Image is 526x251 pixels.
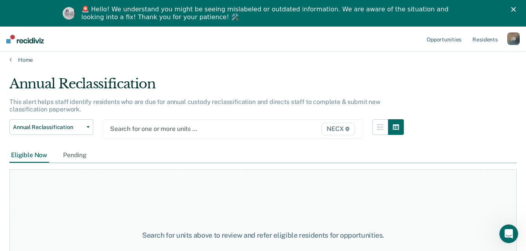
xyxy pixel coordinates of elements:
div: Annual Reclassification [9,76,404,98]
iframe: Intercom live chat [499,224,518,243]
p: This alert helps staff identify residents who are due for annual custody reclassification and dir... [9,98,380,113]
a: Opportunities [425,27,463,52]
button: JB [507,32,520,45]
div: Close [511,7,519,12]
img: Profile image for Kim [63,7,75,20]
span: Annual Reclassification [13,124,83,131]
div: Search for units above to review and refer eligible residents for opportunities. [136,231,390,240]
span: NECX [322,123,355,135]
a: Home [9,56,517,63]
button: Annual Reclassification [9,119,93,135]
a: Residents [471,27,499,52]
div: Pending [61,148,88,163]
div: 🚨 Hello! We understand you might be seeing mislabeled or outdated information. We are aware of th... [81,5,451,21]
div: J B [507,32,520,45]
img: Recidiviz [6,35,44,43]
div: Eligible Now [9,148,49,163]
